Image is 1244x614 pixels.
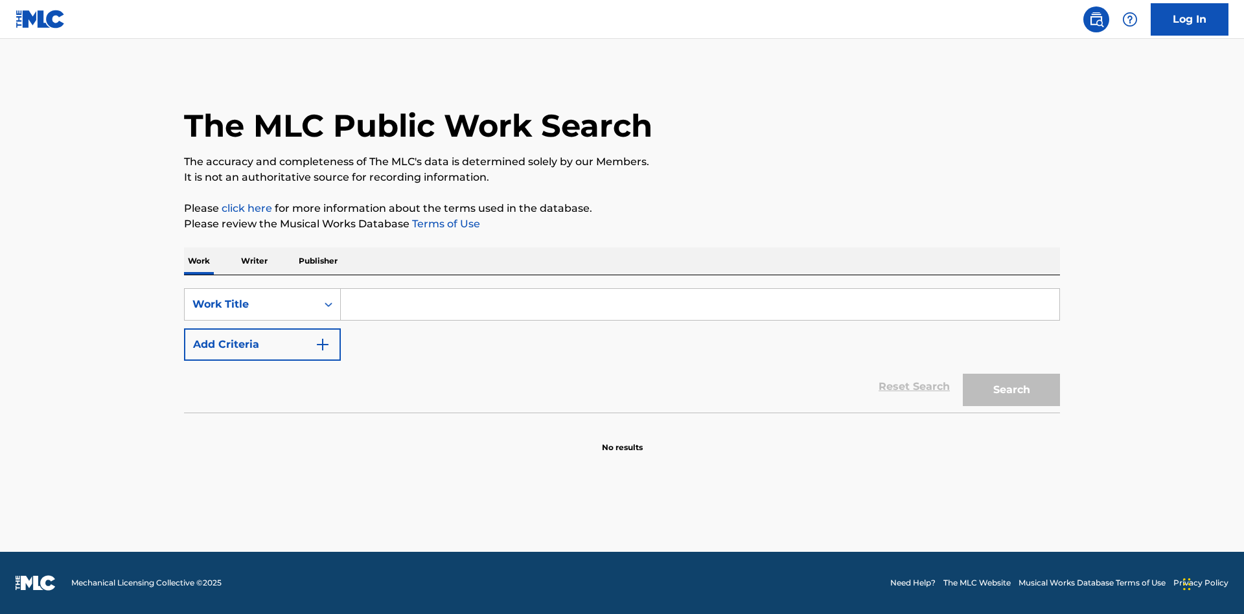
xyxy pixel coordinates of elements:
form: Search Form [184,288,1060,413]
div: Help [1117,6,1143,32]
img: help [1122,12,1138,27]
img: 9d2ae6d4665cec9f34b9.svg [315,337,330,352]
img: MLC Logo [16,10,65,28]
p: Publisher [295,247,341,275]
a: Public Search [1083,6,1109,32]
iframe: Chat Widget [1179,552,1244,614]
p: No results [602,426,643,453]
a: Need Help? [890,577,936,589]
a: Privacy Policy [1173,577,1228,589]
p: Please review the Musical Works Database [184,216,1060,232]
a: The MLC Website [943,577,1011,589]
div: Drag [1183,565,1191,604]
span: Mechanical Licensing Collective © 2025 [71,577,222,589]
button: Add Criteria [184,328,341,361]
p: Work [184,247,214,275]
p: It is not an authoritative source for recording information. [184,170,1060,185]
p: The accuracy and completeness of The MLC's data is determined solely by our Members. [184,154,1060,170]
a: click here [222,202,272,214]
a: Log In [1151,3,1228,36]
a: Terms of Use [409,218,480,230]
img: search [1088,12,1104,27]
p: Writer [237,247,271,275]
img: logo [16,575,56,591]
p: Please for more information about the terms used in the database. [184,201,1060,216]
div: Work Title [192,297,309,312]
a: Musical Works Database Terms of Use [1019,577,1166,589]
h1: The MLC Public Work Search [184,106,652,145]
